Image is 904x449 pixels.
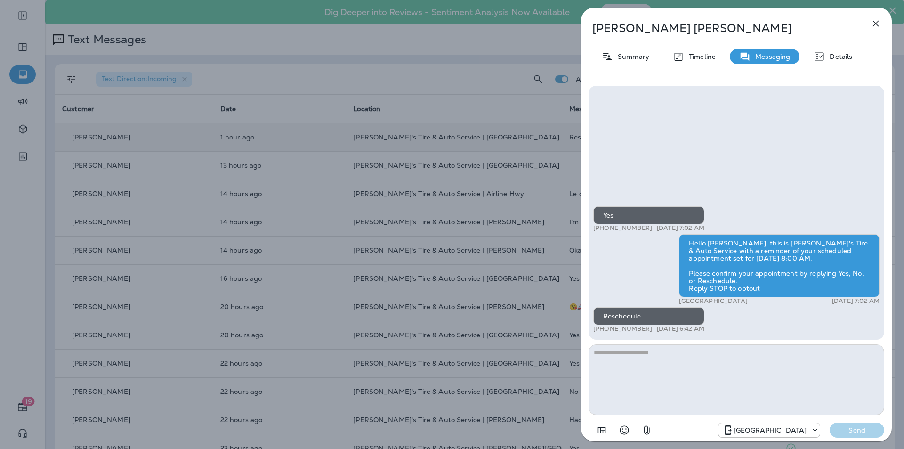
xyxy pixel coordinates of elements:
[592,421,611,440] button: Add in a premade template
[593,307,704,325] div: Reschedule
[615,421,634,440] button: Select an emoji
[657,325,704,333] p: [DATE] 6:42 AM
[679,234,880,297] div: Hello [PERSON_NAME], this is [PERSON_NAME]'s Tire & Auto Service with a reminder of your schedule...
[657,224,704,232] p: [DATE] 7:02 AM
[592,22,849,35] p: [PERSON_NAME] [PERSON_NAME]
[832,297,880,305] p: [DATE] 7:02 AM
[679,297,747,305] p: [GEOGRAPHIC_DATA]
[613,53,649,60] p: Summary
[593,325,652,333] p: [PHONE_NUMBER]
[734,426,807,434] p: [GEOGRAPHIC_DATA]
[593,206,704,224] div: Yes
[718,425,820,436] div: +1 (985) 384-4801
[825,53,852,60] p: Details
[751,53,790,60] p: Messaging
[593,224,652,232] p: [PHONE_NUMBER]
[684,53,716,60] p: Timeline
